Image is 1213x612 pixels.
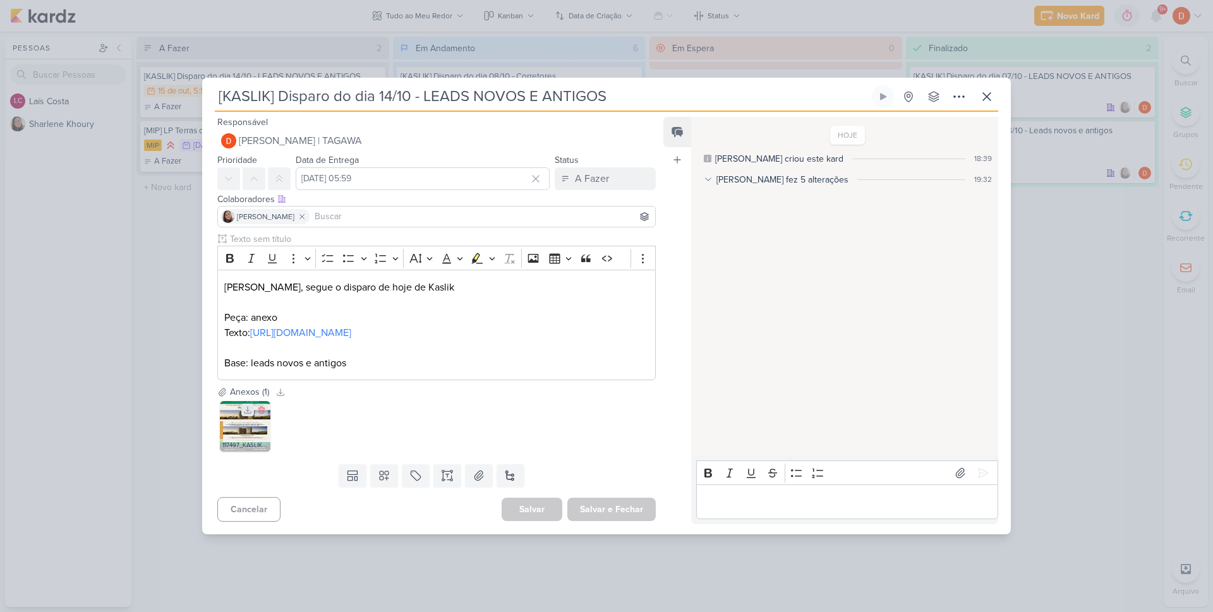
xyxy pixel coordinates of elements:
img: Sharlene Khoury [222,210,234,223]
div: Editor editing area: main [696,484,998,519]
div: [PERSON_NAME] fez 5 alterações [716,173,848,186]
button: A Fazer [555,167,656,190]
a: [URL][DOMAIN_NAME] [250,327,351,339]
input: Kard Sem Título [215,85,869,108]
label: Prioridade [217,155,257,165]
div: Ligar relógio [878,92,888,102]
div: Editor toolbar [696,460,998,485]
p: [PERSON_NAME], segue o disparo de hoje de Kaslik [224,280,649,295]
div: Sharlene criou este kard [715,152,843,165]
button: Cancelar [217,497,281,522]
div: Editor toolbar [217,246,656,270]
label: Responsável [217,117,268,128]
div: Anexos (1) [230,385,269,399]
span: [PERSON_NAME] | TAGAWA [239,133,362,148]
div: 117497_KASLIK _ E-MAIL MKT _ IBIRAPUERA STUDIOS BY KASLIK _ MAIS DO QUE UM ENDEREÇO UM ESTILO DE ... [220,439,270,452]
div: A Fazer [575,171,609,186]
img: Bs1zhkx7bvixkzh5gx4vnm8SMc5IhEOdzp7HDvIi.jpg [220,401,270,452]
div: Colaboradores [217,193,656,206]
p: Peça: anexo [224,310,649,325]
p: Texto: [224,325,649,340]
label: Data de Entrega [296,155,359,165]
span: [PERSON_NAME] [237,211,294,222]
div: 19:32 [974,174,992,185]
input: Texto sem título [227,232,656,246]
div: 18:39 [974,153,992,164]
button: [PERSON_NAME] | TAGAWA [217,129,656,152]
input: Select a date [296,167,550,190]
p: Base: leads novos e antigos [224,356,649,371]
label: Status [555,155,579,165]
img: Diego Lima | TAGAWA [221,133,236,148]
div: Este log é visível à todos no kard [704,155,711,162]
input: Buscar [312,209,653,224]
div: Editor editing area: main [217,270,656,380]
